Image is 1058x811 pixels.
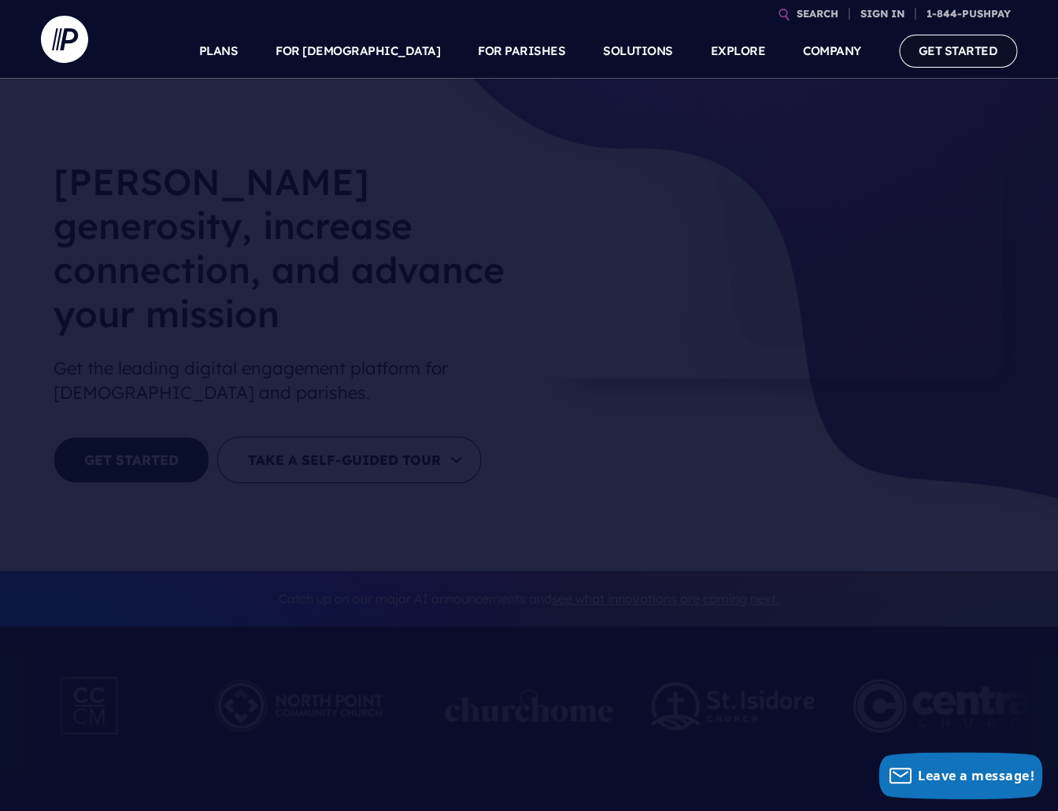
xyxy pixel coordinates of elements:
a: PLANS [199,24,239,79]
a: EXPLORE [711,24,766,79]
button: Leave a message! [879,752,1042,799]
span: Leave a message! [918,767,1034,784]
a: SOLUTIONS [603,24,673,79]
a: FOR PARISHES [478,24,565,79]
a: FOR [DEMOGRAPHIC_DATA] [276,24,440,79]
a: GET STARTED [899,35,1018,67]
a: COMPANY [803,24,861,79]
